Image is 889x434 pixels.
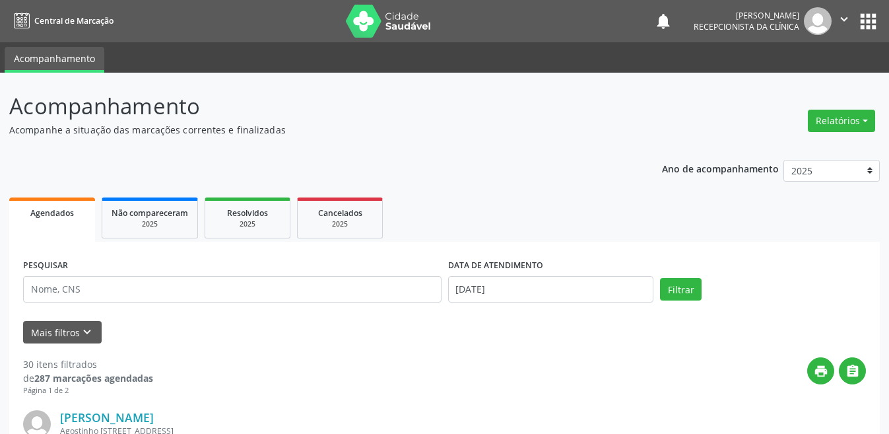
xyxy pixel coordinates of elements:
[60,410,154,425] a: [PERSON_NAME]
[694,21,799,32] span: Recepcionista da clínica
[23,385,153,396] div: Página 1 de 2
[23,321,102,344] button: Mais filtroskeyboard_arrow_down
[307,219,373,229] div: 2025
[660,278,702,301] button: Filtrar
[9,123,618,137] p: Acompanhe a situação das marcações correntes e finalizadas
[23,276,442,303] input: Nome, CNS
[694,10,799,21] div: [PERSON_NAME]
[804,7,832,35] img: img
[808,110,875,132] button: Relatórios
[448,256,543,276] label: DATA DE ATENDIMENTO
[448,276,654,303] input: Selecione um intervalo
[112,207,188,219] span: Não compareceram
[23,357,153,371] div: 30 itens filtrados
[80,325,94,340] i: keyboard_arrow_down
[112,219,188,229] div: 2025
[34,15,114,26] span: Central de Marcação
[23,371,153,385] div: de
[9,10,114,32] a: Central de Marcação
[839,357,866,384] button: 
[30,207,74,219] span: Agendados
[9,90,618,123] p: Acompanhamento
[5,47,104,73] a: Acompanhamento
[857,10,880,33] button: apps
[34,372,153,384] strong: 287 marcações agendadas
[227,207,268,219] span: Resolvidos
[845,364,860,379] i: 
[318,207,362,219] span: Cancelados
[837,12,851,26] i: 
[814,364,828,379] i: print
[832,7,857,35] button: 
[23,256,68,276] label: PESQUISAR
[214,219,280,229] div: 2025
[662,160,779,176] p: Ano de acompanhamento
[654,12,673,30] button: notifications
[807,357,834,384] button: print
